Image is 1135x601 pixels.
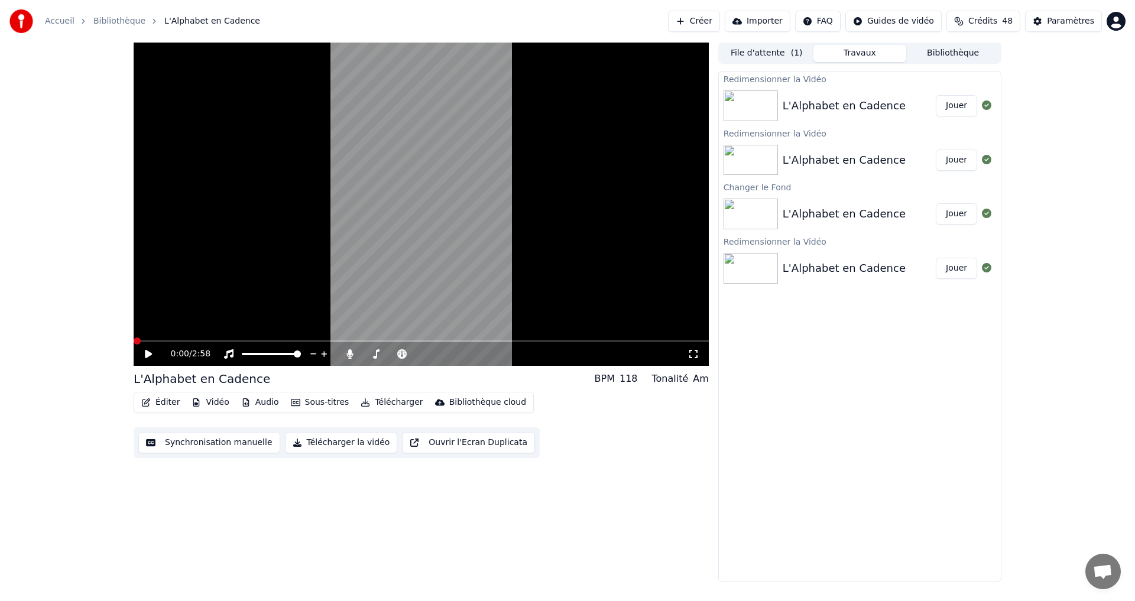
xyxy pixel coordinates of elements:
button: Ouvrir l'Ecran Duplicata [402,432,535,453]
div: L'Alphabet en Cadence [783,98,906,114]
button: Jouer [936,95,977,116]
div: L'Alphabet en Cadence [783,206,906,222]
div: 118 [620,372,638,386]
button: Télécharger la vidéo [285,432,398,453]
div: L'Alphabet en Cadence [783,260,906,277]
button: Jouer [936,150,977,171]
button: Télécharger [356,394,427,411]
span: L'Alphabet en Cadence [164,15,260,27]
div: L'Alphabet en Cadence [134,371,270,387]
div: / [171,348,199,360]
button: Guides de vidéo [845,11,942,32]
button: Travaux [813,45,907,62]
div: Bibliothèque cloud [449,397,526,408]
span: 48 [1002,15,1013,27]
button: Jouer [936,203,977,225]
nav: breadcrumb [45,15,260,27]
button: FAQ [795,11,841,32]
button: Bibliothèque [906,45,1000,62]
div: Am [693,372,709,386]
button: File d'attente [720,45,813,62]
img: youka [9,9,33,33]
button: Créer [668,11,720,32]
div: BPM [595,372,615,386]
div: Redimensionner la Vidéo [719,72,1001,86]
button: Crédits48 [946,11,1020,32]
span: 0:00 [171,348,189,360]
span: Crédits [968,15,997,27]
button: Synchronisation manuelle [138,432,280,453]
span: 2:58 [192,348,210,360]
button: Vidéo [187,394,234,411]
button: Audio [236,394,284,411]
div: Tonalité [652,372,689,386]
div: L'Alphabet en Cadence [783,152,906,168]
button: Éditer [137,394,184,411]
button: Jouer [936,258,977,279]
a: Accueil [45,15,74,27]
a: Bibliothèque [93,15,145,27]
button: Sous-titres [286,394,354,411]
button: Paramètres [1025,11,1102,32]
div: Redimensionner la Vidéo [719,126,1001,140]
div: Paramètres [1047,15,1094,27]
button: Importer [725,11,790,32]
div: Changer le Fond [719,180,1001,194]
span: ( 1 ) [791,47,803,59]
a: Ouvrir le chat [1085,554,1121,589]
div: Redimensionner la Vidéo [719,234,1001,248]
